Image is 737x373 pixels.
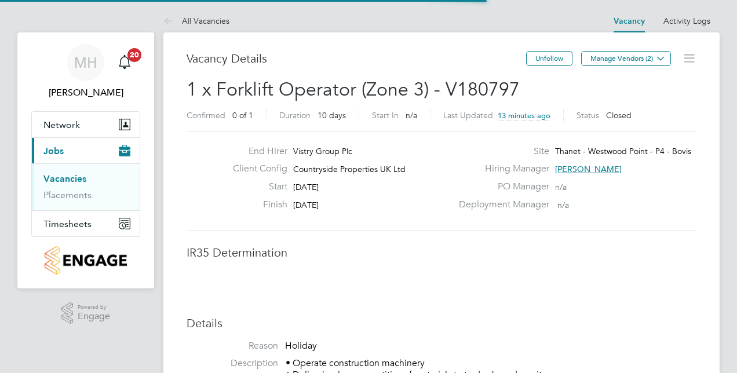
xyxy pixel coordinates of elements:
[224,145,287,158] label: End Hirer
[32,163,140,210] div: Jobs
[452,199,549,211] label: Deployment Manager
[224,163,287,175] label: Client Config
[163,16,229,26] a: All Vacancies
[452,163,549,175] label: Hiring Manager
[31,86,140,100] span: Matt Hugo
[31,44,140,100] a: MH[PERSON_NAME]
[555,146,691,156] span: Thanet - Westwood Point - P4 - Bovis
[187,78,520,101] span: 1 x Forklift Operator (Zone 3) - V180797
[187,357,278,370] label: Description
[577,110,599,120] label: Status
[187,316,696,331] h3: Details
[232,110,253,120] span: 0 of 1
[43,189,92,200] a: Placements
[614,16,645,26] a: Vacancy
[293,146,352,156] span: Vistry Group Plc
[61,302,111,324] a: Powered byEngage
[293,182,319,192] span: [DATE]
[45,246,126,275] img: countryside-properties-logo-retina.png
[187,245,696,260] h3: IR35 Determination
[318,110,346,120] span: 10 days
[187,340,278,352] label: Reason
[293,164,406,174] span: Countryside Properties UK Ltd
[372,110,399,120] label: Start In
[32,112,140,137] button: Network
[285,340,317,352] span: Holiday
[498,111,550,120] span: 13 minutes ago
[78,312,110,321] span: Engage
[555,164,622,174] span: [PERSON_NAME]
[224,181,287,193] label: Start
[43,145,64,156] span: Jobs
[279,110,311,120] label: Duration
[31,246,140,275] a: Go to home page
[187,51,526,66] h3: Vacancy Details
[113,44,136,81] a: 20
[43,173,86,184] a: Vacancies
[74,55,97,70] span: MH
[127,48,141,62] span: 20
[443,110,493,120] label: Last Updated
[606,110,632,120] span: Closed
[526,51,572,66] button: Unfollow
[663,16,710,26] a: Activity Logs
[452,181,549,193] label: PO Manager
[17,32,154,288] nav: Main navigation
[43,119,80,130] span: Network
[224,199,287,211] label: Finish
[43,218,92,229] span: Timesheets
[581,51,671,66] button: Manage Vendors (2)
[557,200,569,210] span: n/a
[187,110,225,120] label: Confirmed
[293,200,319,210] span: [DATE]
[78,302,110,312] span: Powered by
[32,138,140,163] button: Jobs
[32,211,140,236] button: Timesheets
[452,145,549,158] label: Site
[406,110,417,120] span: n/a
[555,182,567,192] span: n/a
